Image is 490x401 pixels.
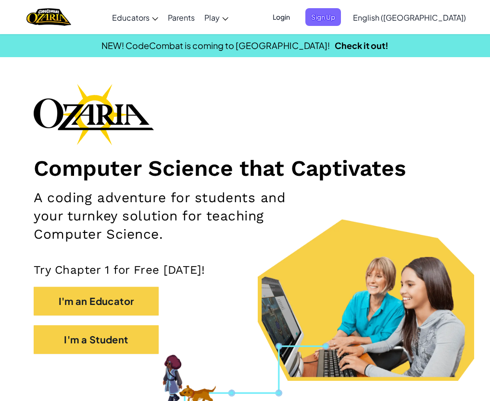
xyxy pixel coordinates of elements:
a: Ozaria by CodeCombat logo [26,7,71,27]
a: Educators [107,4,163,30]
p: Try Chapter 1 for Free [DATE]! [34,263,456,277]
button: Sign Up [305,8,341,26]
span: Play [204,12,220,23]
span: English ([GEOGRAPHIC_DATA]) [353,12,466,23]
a: Parents [163,4,200,30]
span: Educators [112,12,150,23]
h2: A coding adventure for students and your turnkey solution for teaching Computer Science. [34,189,317,243]
button: Login [267,8,296,26]
img: Ozaria branding logo [34,84,154,145]
h1: Computer Science that Captivates [34,155,456,182]
a: Play [200,4,233,30]
a: Check it out! [335,40,389,51]
img: Home [26,7,71,27]
a: English ([GEOGRAPHIC_DATA]) [348,4,471,30]
span: NEW! CodeCombat is coming to [GEOGRAPHIC_DATA]! [101,40,330,51]
button: I'm an Educator [34,287,159,316]
button: I'm a Student [34,325,159,354]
